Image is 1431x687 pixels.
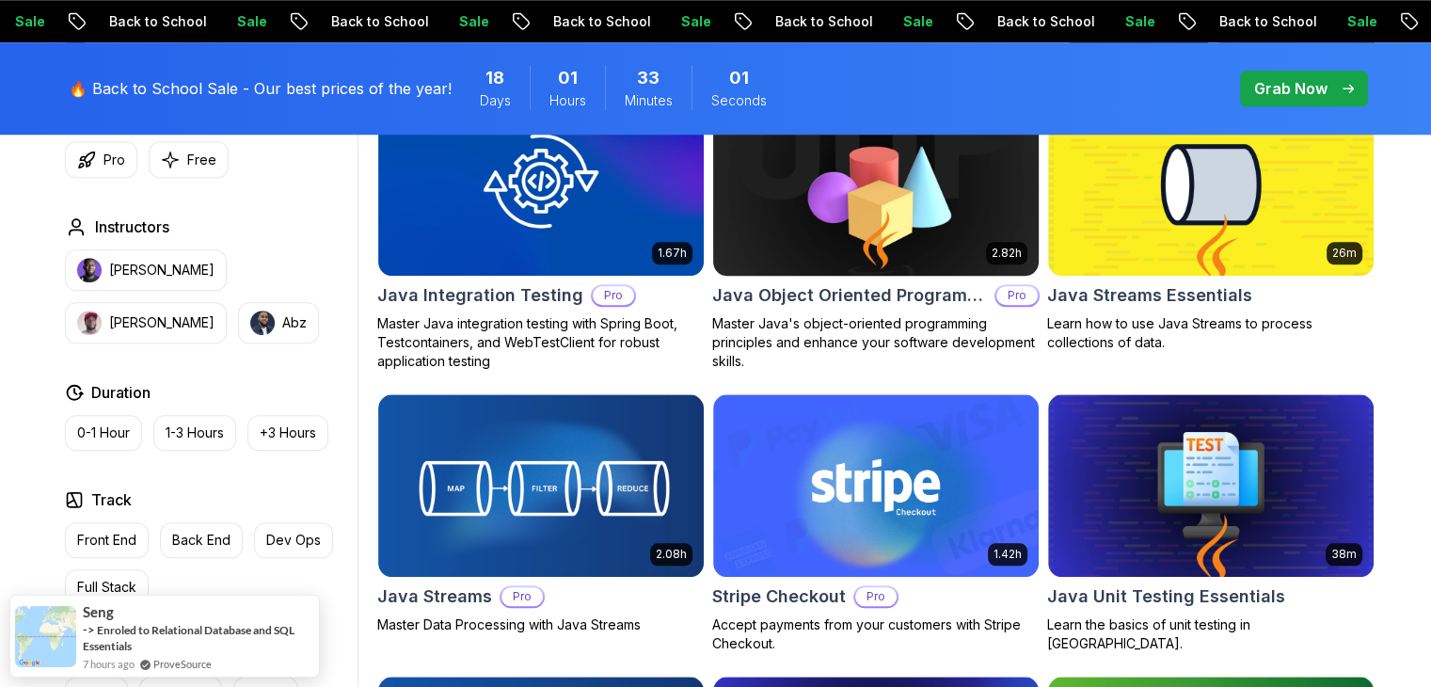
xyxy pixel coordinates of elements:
[378,93,704,276] img: Java Integration Testing card
[729,65,749,91] span: 1 Seconds
[191,12,251,31] p: Sale
[77,258,102,282] img: instructor img
[65,415,142,451] button: 0-1 Hour
[103,151,125,169] p: Pro
[713,394,1039,577] img: Stripe Checkout card
[1047,314,1375,352] p: Learn how to use Java Streams to process collections of data.
[377,583,492,610] h2: Java Streams
[1047,282,1252,309] h2: Java Streams Essentials
[377,393,705,634] a: Java Streams card2.08hJava StreamsProMaster Data Processing with Java Streams
[712,314,1040,371] p: Master Java's object-oriented programming principles and enhance your software development skills.
[501,587,543,606] p: Pro
[149,141,229,178] button: Free
[377,282,583,309] h2: Java Integration Testing
[77,531,136,550] p: Front End
[992,246,1022,261] p: 2.82h
[83,623,294,653] a: Enroled to Relational Database and SQL Essentials
[250,311,275,335] img: instructor img
[994,547,1022,562] p: 1.42h
[83,604,114,620] span: Seng
[377,92,705,371] a: Java Integration Testing card1.67hNEWJava Integration TestingProMaster Java integration testing w...
[558,65,578,91] span: 1 Hours
[187,151,216,169] p: Free
[377,615,705,634] p: Master Data Processing with Java Streams
[254,522,333,558] button: Dev Ops
[153,656,212,672] a: ProveSource
[166,423,224,442] p: 1-3 Hours
[1047,583,1285,610] h2: Java Unit Testing Essentials
[712,282,987,309] h2: Java Object Oriented Programming
[109,313,215,332] p: [PERSON_NAME]
[635,12,695,31] p: Sale
[712,583,846,610] h2: Stripe Checkout
[282,313,307,332] p: Abz
[712,615,1040,653] p: Accept payments from your customers with Stripe Checkout.
[625,91,673,110] span: Minutes
[65,522,149,558] button: Front End
[855,587,897,606] p: Pro
[1173,12,1301,31] p: Back to School
[712,393,1040,653] a: Stripe Checkout card1.42hStripe CheckoutProAccept payments from your customers with Stripe Checkout.
[65,569,149,605] button: Full Stack
[549,91,586,110] span: Hours
[65,141,137,178] button: Pro
[65,302,227,343] button: instructor img[PERSON_NAME]
[77,578,136,597] p: Full Stack
[247,415,328,451] button: +3 Hours
[91,488,132,511] h2: Track
[77,423,130,442] p: 0-1 Hour
[711,91,767,110] span: Seconds
[378,394,704,577] img: Java Streams card
[153,415,236,451] button: 1-3 Hours
[285,12,413,31] p: Back to School
[95,216,169,238] h2: Instructors
[480,91,511,110] span: Days
[69,77,452,100] p: 🔥 Back to School Sale - Our best prices of the year!
[77,311,102,335] img: instructor img
[656,547,687,562] p: 2.08h
[1332,246,1357,261] p: 26m
[377,314,705,371] p: Master Java integration testing with Spring Boot, Testcontainers, and WebTestClient for robust ap...
[83,622,95,637] span: ->
[1254,77,1328,100] p: Grab Now
[160,522,243,558] button: Back End
[1047,393,1375,653] a: Java Unit Testing Essentials card38mJava Unit Testing EssentialsLearn the basics of unit testing ...
[266,531,321,550] p: Dev Ops
[1331,547,1357,562] p: 38m
[1301,12,1361,31] p: Sale
[260,423,316,442] p: +3 Hours
[1047,615,1375,653] p: Learn the basics of unit testing in [GEOGRAPHIC_DATA].
[658,246,687,261] p: 1.67h
[83,656,135,672] span: 7 hours ago
[413,12,473,31] p: Sale
[238,302,319,343] button: instructor imgAbz
[172,531,231,550] p: Back End
[951,12,1079,31] p: Back to School
[91,381,151,404] h2: Duration
[637,65,660,91] span: 33 Minutes
[65,249,227,291] button: instructor img[PERSON_NAME]
[485,65,504,91] span: 18 Days
[1047,92,1375,352] a: Java Streams Essentials card26mJava Streams EssentialsLearn how to use Java Streams to process co...
[1048,394,1374,577] img: Java Unit Testing Essentials card
[593,286,634,305] p: Pro
[1079,12,1139,31] p: Sale
[705,88,1046,280] img: Java Object Oriented Programming card
[15,606,76,667] img: provesource social proof notification image
[63,12,191,31] p: Back to School
[729,12,857,31] p: Back to School
[712,92,1040,371] a: Java Object Oriented Programming card2.82hJava Object Oriented ProgrammingProMaster Java's object...
[109,261,215,280] p: [PERSON_NAME]
[507,12,635,31] p: Back to School
[857,12,917,31] p: Sale
[1048,93,1374,276] img: Java Streams Essentials card
[996,286,1038,305] p: Pro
